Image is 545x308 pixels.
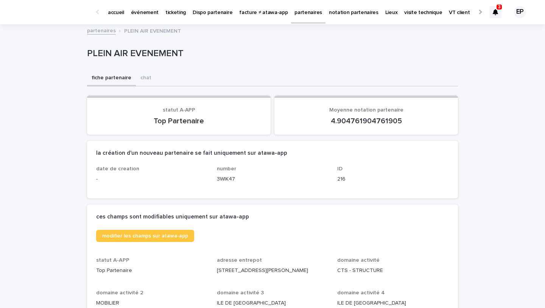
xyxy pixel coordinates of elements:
p: Top Partenaire [96,116,262,126]
p: - [96,175,208,183]
p: PLEIN AIR EVENEMENT [124,26,181,35]
span: number [217,166,236,171]
p: 4.904761904761905 [283,116,449,126]
p: 216 [337,175,449,183]
span: domaine activité 3 [217,290,264,295]
a: partenaires [87,26,116,35]
span: Moyenne notation partenaire [329,107,403,113]
p: ILE DE [GEOGRAPHIC_DATA] [337,299,449,307]
span: domaine activité [337,258,380,263]
img: Ls34BcGeRexTGTNfXpUC [15,5,89,20]
span: date de creation [96,166,139,171]
button: fiche partenaire [87,71,136,86]
span: modifier les champs sur atawa-app [102,233,188,239]
span: domaine activité 2 [96,290,143,295]
span: statut A-APP [96,258,129,263]
span: statut A-APP [163,107,195,113]
p: PLEIN AIR EVENEMENT [87,48,455,59]
a: modifier les champs sur atawa-app [96,230,194,242]
button: chat [136,71,156,86]
p: Top Partenaire [96,267,208,275]
span: domaine activité 4 [337,290,385,295]
p: CTS - STRUCTURE [337,267,449,275]
p: ILE DE [GEOGRAPHIC_DATA] [217,299,329,307]
span: ID [337,166,343,171]
h2: ces champs sont modifiables uniquement sur atawa-app [96,214,249,220]
h2: la création d'un nouveau partenaire se fait uniquement sur atawa-app [96,150,287,157]
p: [STREET_ADDRESS][PERSON_NAME] [217,267,329,275]
span: adresse entrepot [217,258,262,263]
p: 3 [498,4,501,9]
p: MOBILIER [96,299,208,307]
p: 3WIK47 [217,175,329,183]
div: 3 [489,6,501,18]
div: EP [514,6,526,18]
